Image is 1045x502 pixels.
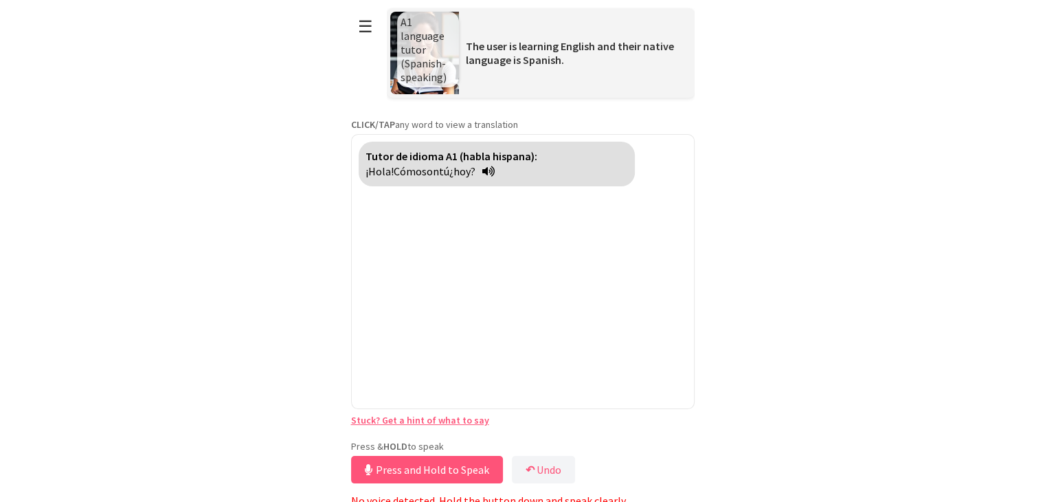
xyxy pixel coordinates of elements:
[401,15,447,84] span: A1 language tutor (Spanish-speaking)
[383,440,407,452] strong: HOLD
[512,456,575,483] button: ↶Undo
[366,164,394,178] span: Click to revert to original
[351,414,489,426] a: Stuck? Get a hint of what to say
[526,463,535,477] b: ↶
[439,164,449,178] span: Click to revert to original
[351,440,695,452] p: Press & to speak
[449,164,475,178] span: Click to revert to original
[366,149,537,163] strong: Click to revert to original
[351,118,695,131] p: any word to view a translation
[351,118,395,131] strong: CLICK/TAP
[390,12,459,94] img: Scenario Image
[359,142,635,186] div: Click to translate
[394,164,422,178] span: Click to revert to original
[466,39,674,67] span: The user is learning English and their native language is Spanish.
[351,456,503,483] button: Press and Hold to Speak
[422,164,439,178] span: Click to revert to original
[351,9,380,44] button: ☰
